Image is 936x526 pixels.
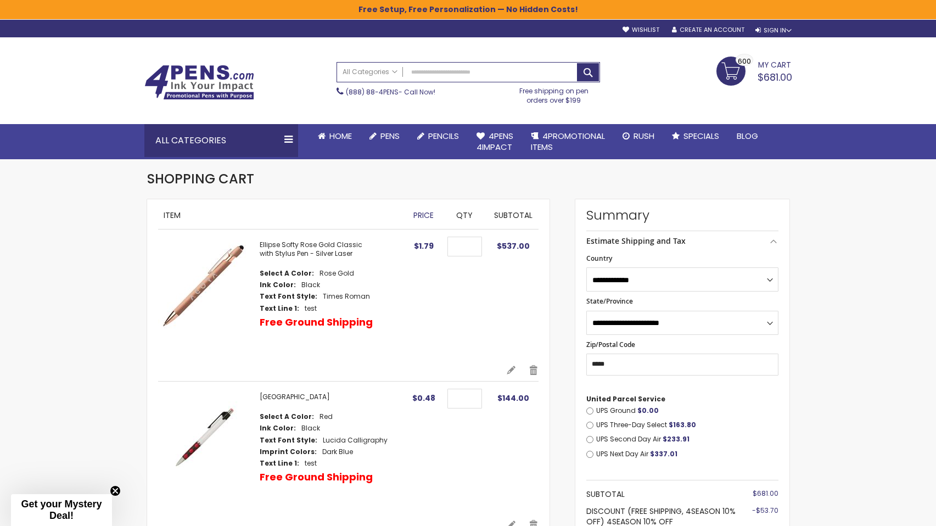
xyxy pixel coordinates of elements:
[323,436,388,445] dd: Lucida Calligraphy
[323,292,370,301] dd: Times Roman
[497,393,529,404] span: $144.00
[596,450,778,458] label: UPS Next Day Air
[586,254,612,263] span: Country
[586,486,743,503] th: Subtotal
[329,130,352,142] span: Home
[260,412,314,421] dt: Select A Color
[672,26,744,34] a: Create an Account
[21,499,102,521] span: Get your Mystery Deal!
[147,170,254,188] span: Shopping Cart
[669,420,696,429] span: $163.80
[413,210,434,221] span: Price
[260,316,373,329] p: Free Ground Shipping
[260,471,373,484] p: Free Ground Shipping
[260,447,317,456] dt: Imprint Colors
[508,82,600,104] div: Free shipping on pen orders over $199
[522,124,614,160] a: 4PROMOTIONALITEMS
[596,421,778,429] label: UPS Three-Day Select
[752,506,778,515] span: -$53.70
[586,394,665,404] span: United Parcel Service
[456,210,473,221] span: Qty
[663,434,690,444] span: $233.91
[753,489,778,498] span: $681.00
[260,424,296,433] dt: Ink Color
[158,393,260,508] a: New Orleans Pen-Red
[343,68,397,76] span: All Categories
[586,206,778,224] strong: Summary
[755,26,792,35] div: Sign In
[412,393,435,404] span: $0.48
[738,56,751,66] span: 600
[614,124,663,148] a: Rush
[337,63,403,81] a: All Categories
[301,281,320,289] dd: Black
[158,240,260,354] a: Ellipse Softy Rose Gold Classic with Stylus Pen - Silver Laser-Rose Gold
[305,304,317,313] dd: test
[531,130,605,153] span: 4PROMOTIONAL ITEMS
[260,292,317,301] dt: Text Font Style
[497,240,530,251] span: $537.00
[663,124,728,148] a: Specials
[737,130,758,142] span: Blog
[260,269,314,278] dt: Select A Color
[408,124,468,148] a: Pencils
[301,424,320,433] dd: Black
[596,435,778,444] label: UPS Second Day Air
[11,494,112,526] div: Get your Mystery Deal!Close teaser
[586,236,686,246] strong: Estimate Shipping and Tax
[260,304,299,313] dt: Text Line 1
[468,124,522,160] a: 4Pens4impact
[346,87,435,97] span: - Call Now!
[428,130,459,142] span: Pencils
[361,124,408,148] a: Pens
[494,210,533,221] span: Subtotal
[623,26,659,34] a: Wishlist
[728,124,767,148] a: Blog
[596,406,778,415] label: UPS Ground
[586,296,633,306] span: State/Province
[414,240,434,251] span: $1.79
[260,436,317,445] dt: Text Font Style
[110,485,121,496] button: Close teaser
[716,57,792,84] a: $681.00 600
[158,240,249,331] img: Ellipse Softy Rose Gold Classic with Stylus Pen - Silver Laser-Rose Gold
[320,412,333,421] dd: Red
[144,124,298,157] div: All Categories
[586,340,635,349] span: Zip/Postal Code
[305,459,317,468] dd: test
[260,240,362,258] a: Ellipse Softy Rose Gold Classic with Stylus Pen - Silver Laser
[477,130,513,153] span: 4Pens 4impact
[637,406,659,415] span: $0.00
[158,393,249,483] img: New Orleans Pen-Red
[320,269,354,278] dd: Rose Gold
[346,87,399,97] a: (888) 88-4PENS
[260,459,299,468] dt: Text Line 1
[309,124,361,148] a: Home
[322,447,353,456] dd: Dark Blue
[650,449,677,458] span: $337.01
[683,130,719,142] span: Specials
[634,130,654,142] span: Rush
[260,392,330,401] a: [GEOGRAPHIC_DATA]
[380,130,400,142] span: Pens
[164,210,181,221] span: Item
[144,65,254,100] img: 4Pens Custom Pens and Promotional Products
[260,281,296,289] dt: Ink Color
[758,70,792,84] span: $681.00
